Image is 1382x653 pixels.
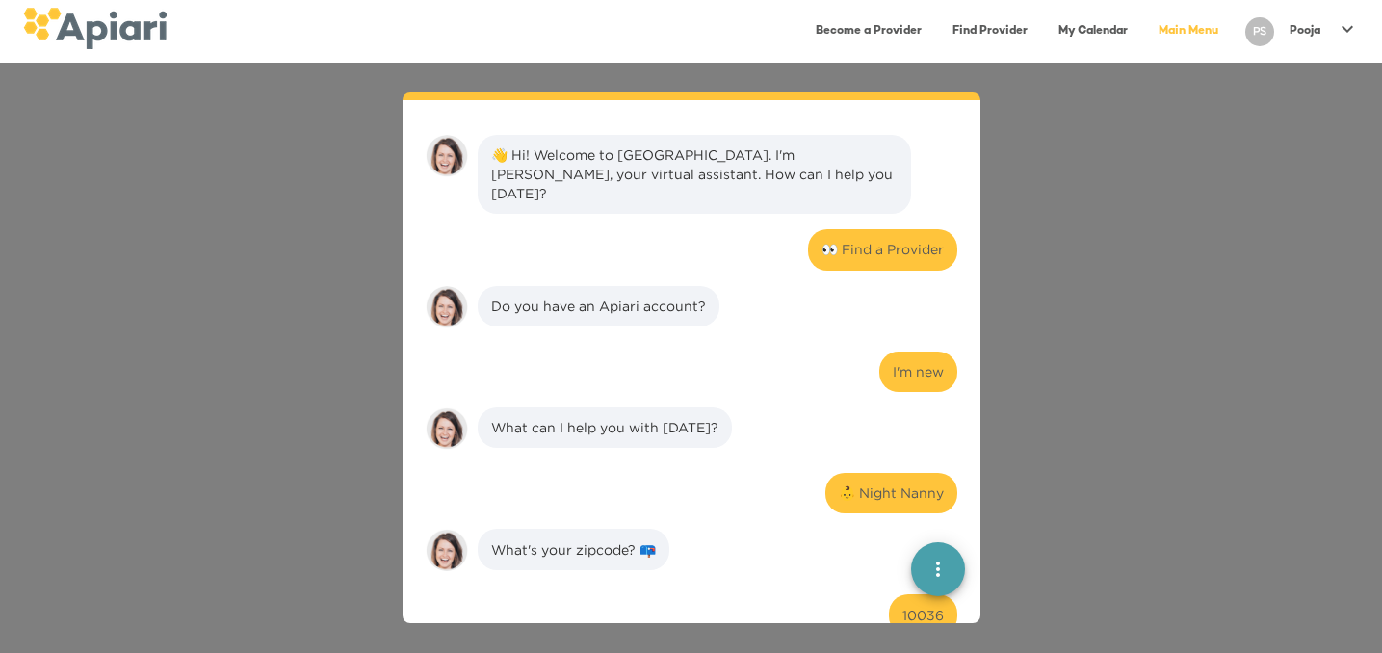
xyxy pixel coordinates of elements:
[911,542,965,596] button: quick menu
[426,135,468,177] img: amy.37686e0395c82528988e.png
[1047,12,1139,51] a: My Calendar
[893,362,944,381] div: I'm new
[1147,12,1230,51] a: Main Menu
[23,8,167,49] img: logo
[491,418,718,437] div: What can I help you with [DATE]?
[491,145,898,203] div: 👋 Hi! Welcome to [GEOGRAPHIC_DATA]. I'm [PERSON_NAME], your virtual assistant. How can I help you...
[1290,23,1320,39] p: Pooja
[821,240,944,259] div: 👀 Find a Provider
[426,529,468,571] img: amy.37686e0395c82528988e.png
[839,483,944,503] div: 👶 Night Nanny
[941,12,1039,51] a: Find Provider
[902,606,944,625] div: 10036
[426,286,468,328] img: amy.37686e0395c82528988e.png
[491,540,656,560] div: What's your zipcode? 📪
[491,297,706,316] div: Do you have an Apiari account?
[804,12,933,51] a: Become a Provider
[426,407,468,450] img: amy.37686e0395c82528988e.png
[1245,17,1274,46] div: PS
